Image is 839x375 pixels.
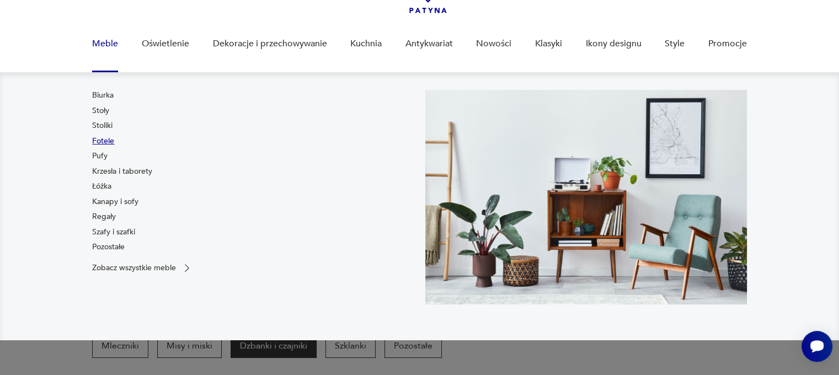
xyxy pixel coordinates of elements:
a: Zobacz wszystkie meble [92,262,193,274]
a: Kanapy i sofy [92,196,138,207]
a: Biurka [92,90,114,101]
a: Antykwariat [405,23,453,65]
a: Pufy [92,151,108,162]
a: Fotele [92,136,114,147]
a: Nowości [476,23,511,65]
a: Krzesła i taborety [92,166,152,177]
a: Meble [92,23,118,65]
a: Łóżka [92,181,111,192]
a: Regały [92,211,116,222]
a: Oświetlenie [142,23,189,65]
a: Klasyki [535,23,562,65]
img: 969d9116629659dbb0bd4e745da535dc.jpg [425,90,747,304]
a: Szafy i szafki [92,227,135,238]
p: Zobacz wszystkie meble [92,264,176,271]
a: Stoliki [92,120,113,131]
a: Dekoracje i przechowywanie [212,23,327,65]
iframe: Smartsupp widget button [801,331,832,362]
a: Ikony designu [585,23,641,65]
a: Promocje [708,23,747,65]
a: Style [665,23,685,65]
a: Stoły [92,105,109,116]
a: Pozostałe [92,242,125,253]
a: Kuchnia [350,23,382,65]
